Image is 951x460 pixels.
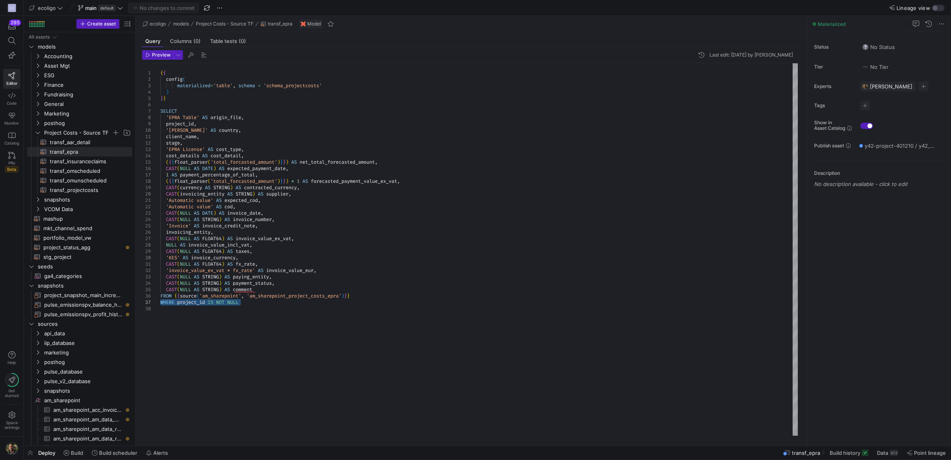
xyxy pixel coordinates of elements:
span: snapshots [44,195,131,204]
span: AS [302,178,308,184]
span: am_sharepoint​​​​​​​​ [44,396,131,405]
button: Build scheduler [88,446,141,460]
span: transf_omunscheduled​​​​​​​​​​ [50,176,123,185]
div: EG [8,4,16,12]
span: ( [208,159,210,165]
div: Last edit: [DATE] by [PERSON_NAME] [709,52,793,58]
span: pulse_database [44,367,131,376]
span: project_id [166,121,194,127]
span: mkt_channel_spend​​​​​​​​​​ [43,224,123,233]
span: ) [230,184,233,191]
span: ecoligo [38,5,56,11]
span: (0) [193,39,201,44]
span: ( [177,191,180,197]
span: ( [177,165,180,172]
span: seeds [38,262,131,271]
span: posthog [44,358,131,367]
span: ( [183,76,185,82]
div: 17 [142,172,151,178]
span: AS [216,204,222,210]
img: https://storage.googleapis.com/y42-prod-data-exchange/images/7e7RzXvUWcEhWhf8BYUbRCghczaQk4zBh2Nv... [6,442,18,455]
span: , [197,133,199,140]
button: Alerts [142,446,171,460]
div: Press SPACE to select this row. [27,176,132,185]
span: transf_projectcosts​​​​​​​​​​ [50,186,123,195]
span: expected_cod [224,197,258,204]
span: ) [277,178,280,184]
span: 'EPRA Table' [166,114,199,121]
span: VCOM Data [44,205,131,214]
span: cod [224,204,233,210]
span: AS [258,191,263,197]
img: No tier [862,64,869,70]
a: transf_projectcosts​​​​​​​​​​ [27,185,132,195]
span: Fundraising [44,90,131,99]
div: Press SPACE to select this row. [27,80,132,90]
span: { [163,70,166,76]
span: = [258,82,261,89]
a: project_status_agg​​​​​​​​​​ [27,243,132,252]
div: 20 [142,191,151,197]
span: iip_database [44,339,131,348]
span: { [169,159,171,165]
span: ) [166,89,169,95]
span: } [163,95,166,102]
span: AS [227,191,233,197]
span: { [171,159,174,165]
a: Editor [3,69,20,89]
span: } [280,159,283,165]
div: 2 [142,76,151,82]
img: https://storage.googleapis.com/y42-prod-data-exchange/images/7e7RzXvUWcEhWhf8BYUbRCghczaQk4zBh2Nv... [862,83,868,90]
div: Press SPACE to select this row. [27,204,132,214]
div: 21 [142,197,151,204]
span: = [210,82,213,89]
span: ESG [44,71,131,80]
span: No Status [862,44,895,50]
span: models [173,21,189,27]
span: { [169,178,171,184]
span: , [241,114,244,121]
div: 14 [142,153,151,159]
button: ecoligo [140,19,168,29]
span: Asset Mgt [44,61,131,70]
span: marketing [44,348,131,357]
span: Help [7,360,17,365]
a: transf_omunscheduled​​​​​​​​​​ [27,176,132,185]
div: 11 [142,133,151,140]
span: Table tests [210,39,246,44]
span: AS [208,146,213,153]
span: STRING [213,184,230,191]
a: mashup​​​​​​​​​​ [27,214,132,223]
span: NULL [180,210,191,216]
p: No description available - click to edit [814,181,948,187]
div: 22 [142,204,151,210]
button: Point lineage [903,446,949,460]
div: 4 [142,89,151,95]
span: ) [277,159,280,165]
span: , [241,146,244,153]
span: api_data [44,329,131,338]
span: client_name [166,133,197,140]
div: Press SPACE to select this row. [27,61,132,70]
button: No statusNo Status [860,42,897,52]
span: ( [166,178,169,184]
div: Press SPACE to select this row. [27,395,132,405]
span: country [219,127,238,133]
span: Build [71,450,83,456]
div: 6 [142,102,151,108]
span: Point lineage [914,450,946,456]
span: , [297,184,300,191]
a: project_snapshot_main_incremental​​​​​​​ [27,290,132,300]
button: Preview [142,50,173,60]
span: ga4_categories​​​​​​ [44,272,123,281]
span: AS [210,127,216,133]
button: maindefault [76,3,125,13]
div: Press SPACE to select this row. [27,109,132,118]
span: STRING [236,191,252,197]
a: Catalog [3,129,20,149]
a: Monitor [3,109,20,129]
span: Accounting [44,52,131,61]
span: ecoligo [150,21,166,27]
a: PRsBeta [3,149,20,176]
span: models [38,42,131,51]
